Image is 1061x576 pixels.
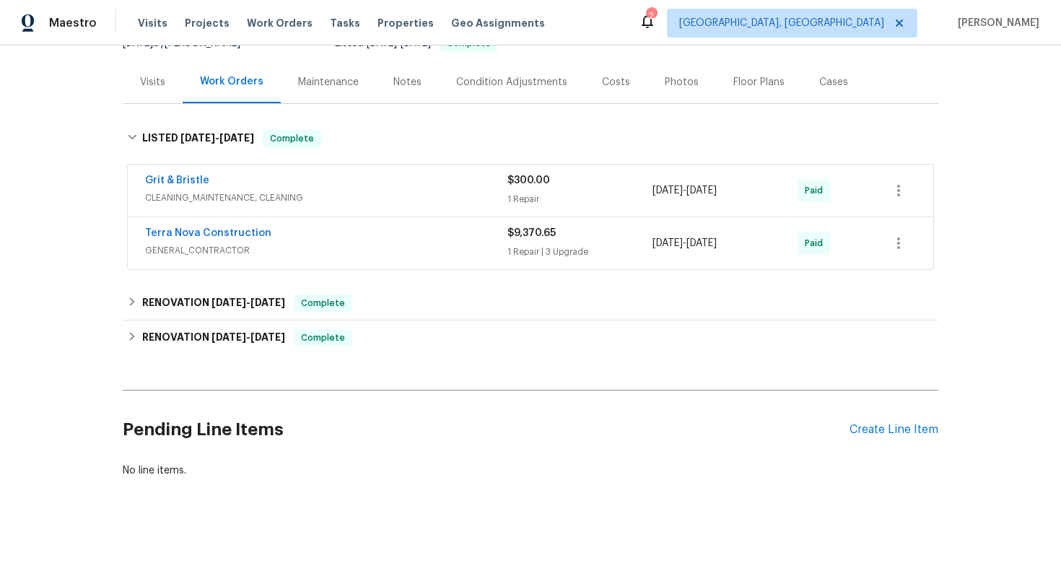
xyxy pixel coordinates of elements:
span: Geo Assignments [451,16,545,30]
span: [DATE] [211,332,246,342]
span: Projects [185,16,230,30]
span: [DATE] [211,297,246,307]
h2: Pending Line Items [123,396,850,463]
span: Complete [264,131,320,146]
div: Work Orders [200,74,263,89]
span: Maestro [49,16,97,30]
a: Grit & Bristle [145,175,209,186]
div: 1 Repair | 3 Upgrade [507,245,652,259]
span: Paid [805,183,829,198]
span: [DATE] [686,238,717,248]
a: Terra Nova Construction [145,228,271,238]
span: GENERAL_CONTRACTOR [145,243,507,258]
span: [DATE] [250,332,285,342]
span: [GEOGRAPHIC_DATA], [GEOGRAPHIC_DATA] [679,16,884,30]
span: - [211,297,285,307]
div: RENOVATION [DATE]-[DATE]Complete [123,320,938,355]
span: $9,370.65 [507,228,556,238]
span: Paid [805,236,829,250]
span: [DATE] [652,238,683,248]
span: [DATE] [250,297,285,307]
div: Visits [140,75,165,90]
span: [DATE] [180,133,215,143]
div: Cases [819,75,848,90]
span: Tasks [330,18,360,28]
h6: LISTED [142,130,254,147]
h6: RENOVATION [142,329,285,346]
div: Photos [665,75,699,90]
span: Complete [295,331,351,345]
span: [PERSON_NAME] [952,16,1039,30]
span: Visits [138,16,167,30]
span: CLEANING_MAINTENANCE, CLEANING [145,191,507,205]
div: Maintenance [298,75,359,90]
span: [DATE] [367,38,397,48]
div: Condition Adjustments [456,75,567,90]
span: Listed [335,38,498,48]
div: Create Line Item [850,423,938,437]
div: LISTED [DATE]-[DATE]Complete [123,115,938,162]
span: - [211,332,285,342]
span: - [652,183,717,198]
div: Costs [602,75,630,90]
span: [DATE] [652,186,683,196]
span: [DATE] [686,186,717,196]
span: $300.00 [507,175,550,186]
span: Work Orders [247,16,313,30]
span: [DATE] [219,133,254,143]
span: Properties [377,16,434,30]
span: [DATE] [123,38,153,48]
h6: RENOVATION [142,294,285,312]
span: Complete [295,296,351,310]
div: No line items. [123,463,938,478]
div: Floor Plans [733,75,785,90]
div: RENOVATION [DATE]-[DATE]Complete [123,286,938,320]
span: [DATE] [401,38,431,48]
div: 1 Repair [507,192,652,206]
div: 2 [646,9,656,23]
span: - [652,236,717,250]
span: - [180,133,254,143]
span: - [367,38,431,48]
div: Notes [393,75,422,90]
